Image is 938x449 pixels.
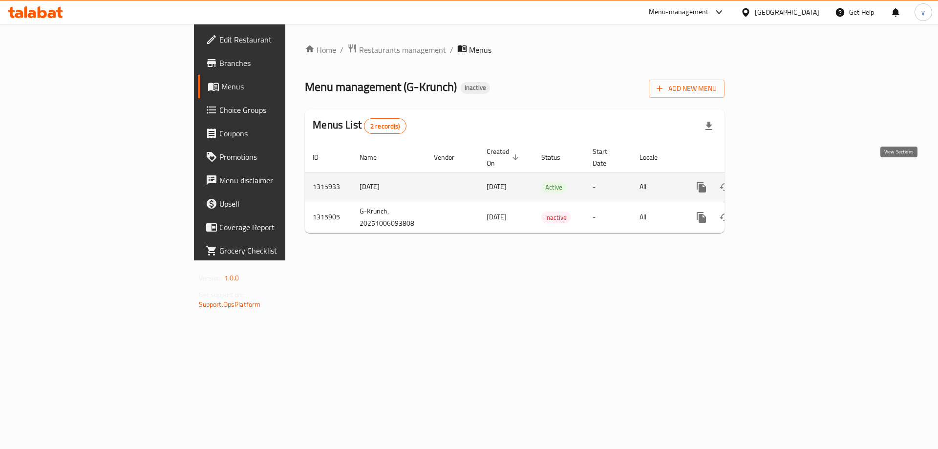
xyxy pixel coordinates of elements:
[199,298,261,311] a: Support.OpsPlatform
[305,76,457,98] span: Menu management ( G-Krunch )
[640,151,670,163] span: Locale
[198,169,351,192] a: Menu disclaimer
[541,182,566,193] span: Active
[585,202,632,233] td: -
[198,28,351,51] a: Edit Restaurant
[198,75,351,98] a: Menus
[219,34,343,45] span: Edit Restaurant
[219,245,343,257] span: Grocery Checklist
[632,172,682,202] td: All
[585,172,632,202] td: -
[921,7,925,18] span: y
[364,122,406,131] span: 2 record(s)
[450,44,453,56] li: /
[221,81,343,92] span: Menus
[198,239,351,262] a: Grocery Checklist
[352,172,426,202] td: [DATE]
[541,212,571,223] span: Inactive
[313,118,406,134] h2: Menus List
[219,151,343,163] span: Promotions
[755,7,819,18] div: [GEOGRAPHIC_DATA]
[469,44,491,56] span: Menus
[198,51,351,75] a: Branches
[198,98,351,122] a: Choice Groups
[657,83,717,95] span: Add New Menu
[313,151,331,163] span: ID
[487,211,507,223] span: [DATE]
[649,6,709,18] div: Menu-management
[487,146,522,169] span: Created On
[487,180,507,193] span: [DATE]
[434,151,467,163] span: Vendor
[682,143,791,172] th: Actions
[305,143,791,233] table: enhanced table
[649,80,725,98] button: Add New Menu
[461,82,490,94] div: Inactive
[219,128,343,139] span: Coupons
[690,175,713,199] button: more
[199,288,244,301] span: Get support on:
[713,206,737,229] button: Change Status
[347,43,446,56] a: Restaurants management
[632,202,682,233] td: All
[198,215,351,239] a: Coverage Report
[690,206,713,229] button: more
[352,202,426,233] td: G-Krunch, 20251006093808
[359,44,446,56] span: Restaurants management
[593,146,620,169] span: Start Date
[461,84,490,92] span: Inactive
[541,181,566,193] div: Active
[360,151,389,163] span: Name
[541,151,573,163] span: Status
[198,192,351,215] a: Upsell
[219,57,343,69] span: Branches
[697,114,721,138] div: Export file
[219,174,343,186] span: Menu disclaimer
[219,221,343,233] span: Coverage Report
[198,122,351,145] a: Coupons
[219,198,343,210] span: Upsell
[305,43,725,56] nav: breadcrumb
[224,272,239,284] span: 1.0.0
[199,272,223,284] span: Version:
[219,104,343,116] span: Choice Groups
[198,145,351,169] a: Promotions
